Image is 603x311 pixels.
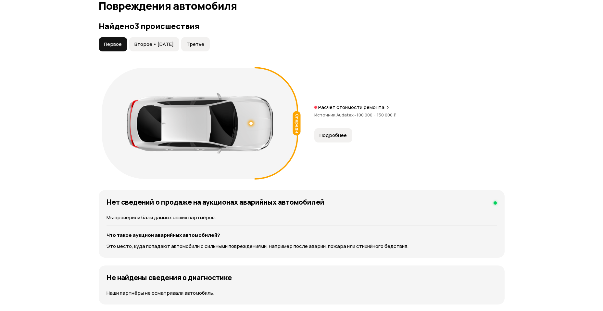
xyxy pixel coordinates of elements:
[107,243,497,250] p: Это место, куда попадают автомобили с сильными повреждениями, например после аварии, пожара или с...
[129,37,179,51] button: Второе • [DATE]
[107,232,220,238] strong: Что такое аукцион аварийных автомобилей?
[104,41,122,47] span: Первое
[181,37,210,51] button: Третье
[320,132,347,139] span: Подробнее
[99,21,505,31] h3: Найдено 3 происшествия
[293,111,300,136] div: Спереди
[354,112,357,118] span: •
[107,214,497,221] p: Мы проверили базы данных наших партнёров.
[107,198,324,206] h4: Нет сведений о продаже на аукционах аварийных автомобилей
[314,112,357,118] span: Источник Audatex
[357,112,396,118] span: 100 000 – 150 000 ₽
[186,41,204,47] span: Третье
[107,290,497,297] p: Наши партнёры не осматривали автомобиль.
[107,273,232,282] h4: Не найдены сведения о диагностике
[134,41,174,47] span: Второе • [DATE]
[314,128,352,142] button: Подробнее
[318,104,384,111] p: Расчёт стоимости ремонта
[99,37,127,51] button: Первое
